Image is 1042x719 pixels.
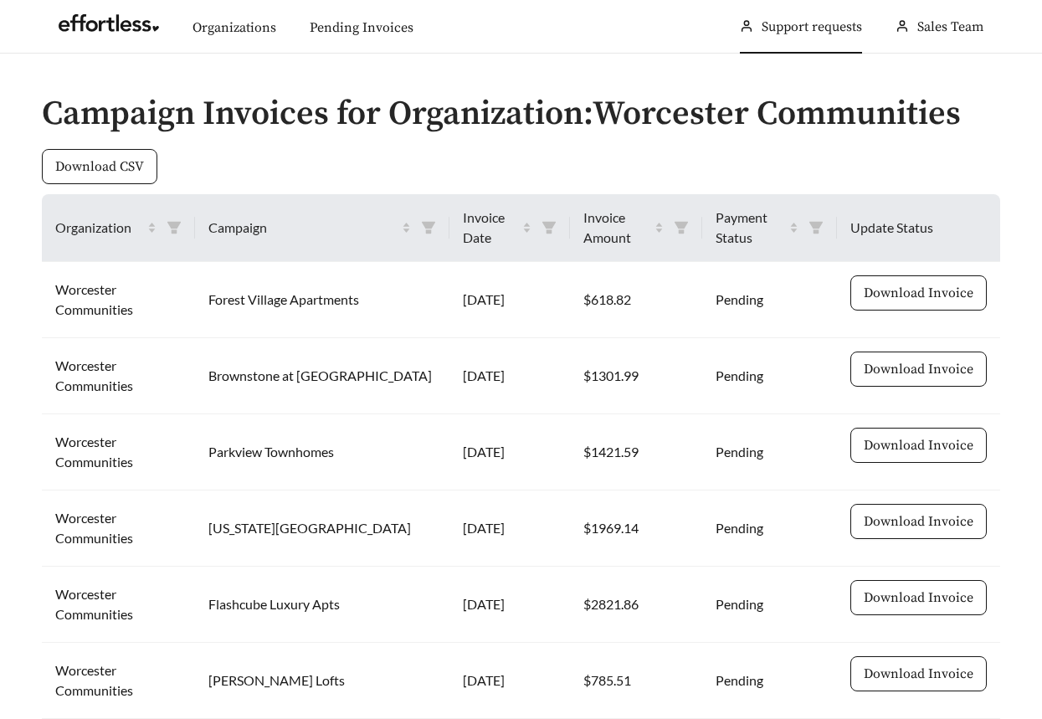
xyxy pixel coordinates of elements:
span: filter [414,214,443,241]
td: [DATE] [449,567,570,643]
button: Download Invoice [850,428,987,463]
span: Download Invoice [864,283,973,303]
span: filter [421,220,436,235]
span: filter [802,204,830,251]
td: Pending [702,643,837,719]
span: filter [535,204,563,251]
td: Pending [702,262,837,338]
span: Organization [55,218,144,238]
span: Download Invoice [864,359,973,379]
span: filter [667,204,696,251]
td: Pending [702,567,837,643]
td: Pending [702,414,837,490]
td: Worcester Communities [42,567,195,643]
td: $785.51 [570,643,702,719]
span: Campaign [208,218,398,238]
a: Organizations [192,19,276,36]
td: [DATE] [449,490,570,567]
a: Pending Invoices [310,19,413,36]
td: Worcester Communities [42,643,195,719]
span: Invoice Amount [583,208,651,248]
td: $1301.99 [570,338,702,414]
td: [DATE] [449,643,570,719]
td: Worcester Communities [42,414,195,490]
button: Download Invoice [850,275,987,311]
td: Pending [702,338,837,414]
td: Parkview Townhomes [195,414,449,490]
span: filter [167,220,182,235]
td: [PERSON_NAME] Lofts [195,643,449,719]
button: Download Invoice [850,580,987,615]
td: Forest Village Apartments [195,262,449,338]
td: [DATE] [449,414,570,490]
td: Worcester Communities [42,262,195,338]
span: filter [160,214,188,241]
span: Sales Team [917,18,983,35]
span: Download Invoice [864,588,973,608]
td: Brownstone at [GEOGRAPHIC_DATA] [195,338,449,414]
td: Flashcube Luxury Apts [195,567,449,643]
td: $1969.14 [570,490,702,567]
td: Worcester Communities [42,490,195,567]
h2: Campaign Invoices for Organization: Worcester Communities [42,95,1000,132]
td: [US_STATE][GEOGRAPHIC_DATA] [195,490,449,567]
button: Download CSV [42,149,157,184]
span: Download Invoice [864,664,973,684]
span: filter [808,220,824,235]
span: Download Invoice [864,511,973,532]
span: Download CSV [55,157,144,177]
th: Update Status [837,194,1000,262]
td: Pending [702,490,837,567]
span: Download Invoice [864,435,973,455]
button: Download Invoice [850,504,987,539]
span: filter [542,220,557,235]
td: $1421.59 [570,414,702,490]
a: Support requests [762,18,862,35]
td: [DATE] [449,262,570,338]
button: Download Invoice [850,352,987,387]
span: filter [674,220,689,235]
button: Download Invoice [850,656,987,691]
span: Invoice Date [463,208,519,248]
td: $2821.86 [570,567,702,643]
td: Worcester Communities [42,338,195,414]
td: $618.82 [570,262,702,338]
span: Payment Status [716,208,786,248]
td: [DATE] [449,338,570,414]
